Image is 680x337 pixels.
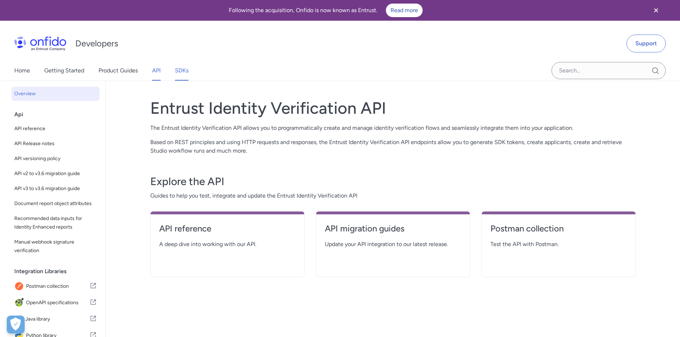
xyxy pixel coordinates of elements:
span: API reference [14,124,97,133]
a: API reference [11,122,100,136]
span: API v2 to v3.6 migration guide [14,169,97,178]
span: Update your API integration to our latest release. [325,240,461,249]
svg: Close banner [652,6,660,15]
a: API Release notes [11,137,100,151]
span: Java library [25,314,90,324]
img: IconJava library [14,314,25,324]
img: Onfido Logo [14,36,66,51]
input: Onfido search input field [551,62,666,79]
a: Manual webhook signature verification [11,235,100,258]
span: Overview [14,90,97,98]
img: IconOpenAPI specifications [14,298,26,308]
a: API v3 to v3.6 migration guide [11,182,100,196]
h4: Postman collection [490,223,627,234]
p: Based on REST principles and using HTTP requests and responses, the Entrust Identity Verification... [150,138,636,155]
span: API versioning policy [14,154,97,163]
span: API Release notes [14,139,97,148]
div: Integration Libraries [14,264,102,279]
p: The Entrust Identity Verification API allows you to programmatically create and manage identity v... [150,124,636,132]
a: IconPostman collectionPostman collection [11,279,100,294]
div: Api [14,107,102,122]
a: API v2 to v3.6 migration guide [11,167,100,181]
a: Getting Started [44,61,84,81]
a: Product Guides [99,61,138,81]
a: Recommended data inputs for Identity Enhanced reports [11,211,100,234]
span: Document report object attributes [14,199,97,208]
span: Recommended data inputs for Identity Enhanced reports [14,214,97,231]
span: Test the API with Postman. [490,240,627,249]
a: Read more [386,4,423,17]
a: IconJava libraryJava library [11,311,100,327]
a: Document report object attributes [11,196,100,211]
a: API reference [159,223,296,240]
a: IconOpenAPI specificationsOpenAPI specifications [11,295,100,311]
a: Home [14,61,30,81]
a: SDKs [175,61,188,81]
a: Overview [11,87,100,101]
h4: API migration guides [325,223,461,234]
a: Postman collection [490,223,627,240]
span: API v3 to v3.6 migration guide [14,184,97,193]
img: IconPostman collection [14,281,26,291]
div: Following the acquisition, Onfido is now known as Entrust. [9,4,643,17]
span: A deep dive into working with our API. [159,240,296,249]
a: API versioning policy [11,152,100,166]
a: Support [626,35,666,52]
h4: API reference [159,223,296,234]
span: Guides to help you test, integrate and update the Entrust Identity Verification API [150,192,636,200]
a: API [152,61,161,81]
button: Close banner [643,1,669,19]
div: Cookie Preferences [7,316,25,333]
a: API migration guides [325,223,461,240]
span: Postman collection [26,281,90,291]
h3: Explore the API [150,174,636,189]
button: Open Preferences [7,316,25,333]
span: OpenAPI specifications [26,298,90,308]
h1: Entrust Identity Verification API [150,98,636,118]
span: Manual webhook signature verification [14,238,97,255]
h1: Developers [75,38,118,49]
